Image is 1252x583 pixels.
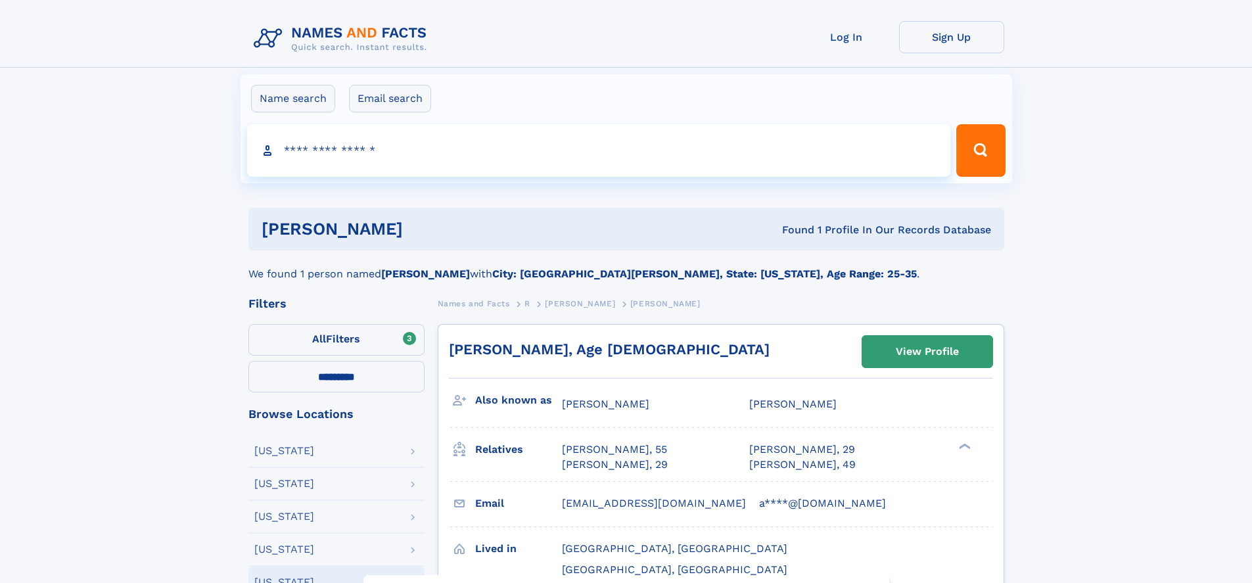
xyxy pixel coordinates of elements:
[254,446,314,456] div: [US_STATE]
[248,250,1004,282] div: We found 1 person named with .
[248,21,438,57] img: Logo Names and Facts
[254,544,314,555] div: [US_STATE]
[862,336,992,367] a: View Profile
[248,298,425,310] div: Filters
[349,85,431,112] label: Email search
[251,85,335,112] label: Name search
[562,398,649,410] span: [PERSON_NAME]
[592,223,991,237] div: Found 1 Profile In Our Records Database
[248,324,425,356] label: Filters
[562,457,668,472] a: [PERSON_NAME], 29
[956,124,1005,177] button: Search Button
[562,497,746,509] span: [EMAIL_ADDRESS][DOMAIN_NAME]
[896,337,959,367] div: View Profile
[475,389,562,411] h3: Also known as
[247,124,951,177] input: search input
[492,268,917,280] b: City: [GEOGRAPHIC_DATA][PERSON_NAME], State: [US_STATE], Age Range: 25-35
[956,442,971,451] div: ❯
[524,295,530,312] a: R
[794,21,899,53] a: Log In
[254,478,314,489] div: [US_STATE]
[630,299,701,308] span: [PERSON_NAME]
[262,221,593,237] h1: [PERSON_NAME]
[562,442,667,457] a: [PERSON_NAME], 55
[749,442,855,457] a: [PERSON_NAME], 29
[562,542,787,555] span: [GEOGRAPHIC_DATA], [GEOGRAPHIC_DATA]
[254,511,314,522] div: [US_STATE]
[562,563,787,576] span: [GEOGRAPHIC_DATA], [GEOGRAPHIC_DATA]
[475,538,562,560] h3: Lived in
[524,299,530,308] span: R
[449,341,770,358] a: [PERSON_NAME], Age [DEMOGRAPHIC_DATA]
[545,299,615,308] span: [PERSON_NAME]
[475,438,562,461] h3: Relatives
[749,457,856,472] a: [PERSON_NAME], 49
[545,295,615,312] a: [PERSON_NAME]
[438,295,510,312] a: Names and Facts
[899,21,1004,53] a: Sign Up
[381,268,470,280] b: [PERSON_NAME]
[312,333,326,345] span: All
[248,408,425,420] div: Browse Locations
[475,492,562,515] h3: Email
[749,398,837,410] span: [PERSON_NAME]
